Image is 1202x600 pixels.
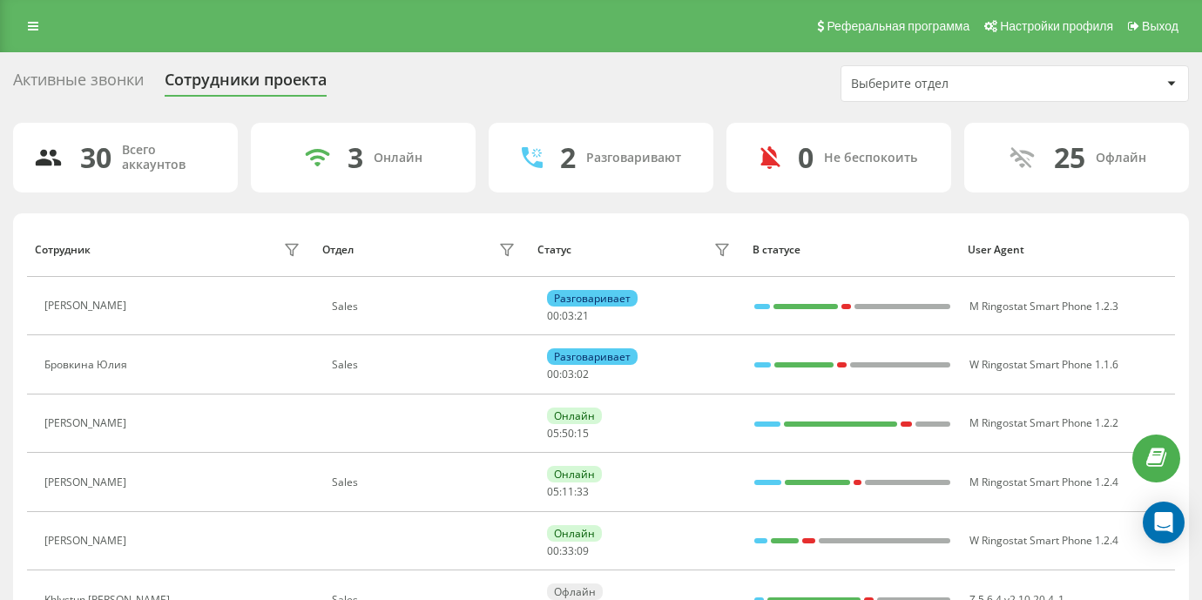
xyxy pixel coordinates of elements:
[547,367,559,381] span: 00
[332,359,520,371] div: Sales
[827,19,969,33] span: Реферальная программа
[798,141,814,174] div: 0
[35,244,91,256] div: Сотрудник
[547,525,602,542] div: Онлайн
[577,484,589,499] span: 33
[969,533,1118,548] span: W Ringostat Smart Phone 1.2.4
[1142,19,1178,33] span: Выход
[577,426,589,441] span: 15
[122,143,217,172] div: Всего аккаунтов
[824,151,917,165] div: Не беспокоить
[753,244,951,256] div: В статусе
[547,428,589,440] div: : :
[13,71,144,98] div: Активные звонки
[44,476,131,489] div: [PERSON_NAME]
[547,290,638,307] div: Разговаривает
[537,244,571,256] div: Статус
[562,484,574,499] span: 11
[547,348,638,365] div: Разговаривает
[560,141,576,174] div: 2
[969,475,1118,489] span: M Ringostat Smart Phone 1.2.4
[562,426,574,441] span: 50
[547,308,559,323] span: 00
[547,310,589,322] div: : :
[348,141,363,174] div: 3
[969,415,1118,430] span: M Ringostat Smart Phone 1.2.2
[1143,502,1185,543] div: Open Intercom Messenger
[374,151,422,165] div: Онлайн
[969,299,1118,313] span: M Ringostat Smart Phone 1.2.3
[44,300,131,312] div: [PERSON_NAME]
[332,476,520,489] div: Sales
[547,426,559,441] span: 05
[547,545,589,557] div: : :
[577,367,589,381] span: 02
[44,417,131,429] div: [PERSON_NAME]
[44,359,132,371] div: Бровкина Юлия
[586,151,681,165] div: Разговаривают
[577,543,589,558] span: 09
[547,466,602,482] div: Онлайн
[547,408,602,424] div: Онлайн
[547,486,589,498] div: : :
[577,308,589,323] span: 21
[547,484,559,499] span: 05
[562,543,574,558] span: 33
[547,368,589,381] div: : :
[968,244,1166,256] div: User Agent
[969,357,1118,372] span: W Ringostat Smart Phone 1.1.6
[80,141,111,174] div: 30
[851,77,1059,91] div: Выберите отдел
[44,535,131,547] div: [PERSON_NAME]
[322,244,354,256] div: Отдел
[562,367,574,381] span: 03
[332,300,520,313] div: Sales
[1054,141,1085,174] div: 25
[547,543,559,558] span: 00
[165,71,327,98] div: Сотрудники проекта
[562,308,574,323] span: 03
[547,583,603,600] div: Офлайн
[1096,151,1146,165] div: Офлайн
[1000,19,1113,33] span: Настройки профиля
